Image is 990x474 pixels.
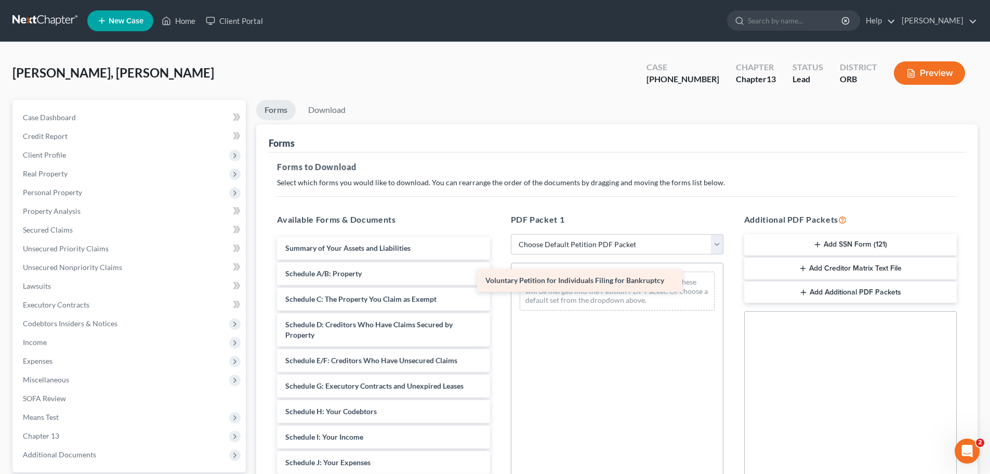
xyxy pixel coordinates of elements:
[23,413,59,421] span: Means Test
[15,239,246,258] a: Unsecured Priority Claims
[285,432,363,441] span: Schedule I: Your Income
[736,61,776,73] div: Chapter
[12,65,214,80] span: [PERSON_NAME], [PERSON_NAME]
[736,73,776,85] div: Chapter
[300,100,354,120] a: Download
[156,11,201,30] a: Home
[269,137,295,149] div: Forms
[23,188,82,197] span: Personal Property
[285,458,371,467] span: Schedule J: Your Expenses
[23,132,68,140] span: Credit Report
[748,11,843,30] input: Search by name...
[15,108,246,127] a: Case Dashboard
[23,244,109,253] span: Unsecured Priority Claims
[15,258,246,277] a: Unsecured Nonpriority Claims
[23,300,89,309] span: Executory Contracts
[955,439,980,464] iframe: Intercom live chat
[861,11,895,30] a: Help
[744,258,957,279] button: Add Creditor Matrix Text File
[285,320,453,339] span: Schedule D: Creditors Who Have Claims Secured by Property
[23,319,117,328] span: Codebtors Insiders & Notices
[23,338,47,347] span: Income
[767,74,776,84] span: 13
[485,276,664,285] span: Voluntary Petition for Individuals Filing for Bankruptcy
[201,11,268,30] a: Client Portal
[23,207,81,215] span: Property Analysis
[646,61,719,73] div: Case
[23,281,51,290] span: Lawsuits
[15,296,246,314] a: Executory Contracts
[285,269,362,278] span: Schedule A/B: Property
[285,294,437,303] span: Schedule C: The Property You Claim as Exempt
[277,177,957,188] p: Select which forms you would like to download. You can rearrange the order of the documents by dr...
[15,221,246,239] a: Secured Claims
[23,113,76,122] span: Case Dashboard
[109,17,143,25] span: New Case
[277,213,490,226] h5: Available Forms & Documents
[23,263,122,272] span: Unsecured Nonpriority Claims
[840,73,877,85] div: ORB
[744,213,957,226] h5: Additional PDF Packets
[793,61,823,73] div: Status
[285,244,411,252] span: Summary of Your Assets and Liabilities
[23,356,52,365] span: Expenses
[285,356,457,365] span: Schedule E/F: Creditors Who Have Unsecured Claims
[23,450,96,459] span: Additional Documents
[285,381,464,390] span: Schedule G: Executory Contracts and Unexpired Leases
[23,150,66,159] span: Client Profile
[256,100,296,120] a: Forms
[646,73,719,85] div: [PHONE_NUMBER]
[15,127,246,146] a: Credit Report
[896,11,977,30] a: [PERSON_NAME]
[23,431,59,440] span: Chapter 13
[23,394,66,403] span: SOFA Review
[277,161,957,173] h5: Forms to Download
[744,234,957,256] button: Add SSN Form (121)
[15,202,246,221] a: Property Analysis
[793,73,823,85] div: Lead
[511,213,723,226] h5: PDF Packet 1
[744,281,957,303] button: Add Additional PDF Packets
[840,61,877,73] div: District
[15,389,246,408] a: SOFA Review
[23,225,73,234] span: Secured Claims
[15,277,246,296] a: Lawsuits
[285,407,377,416] span: Schedule H: Your Codebtors
[23,169,68,178] span: Real Property
[23,375,69,384] span: Miscellaneous
[976,439,984,447] span: 2
[894,61,965,85] button: Preview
